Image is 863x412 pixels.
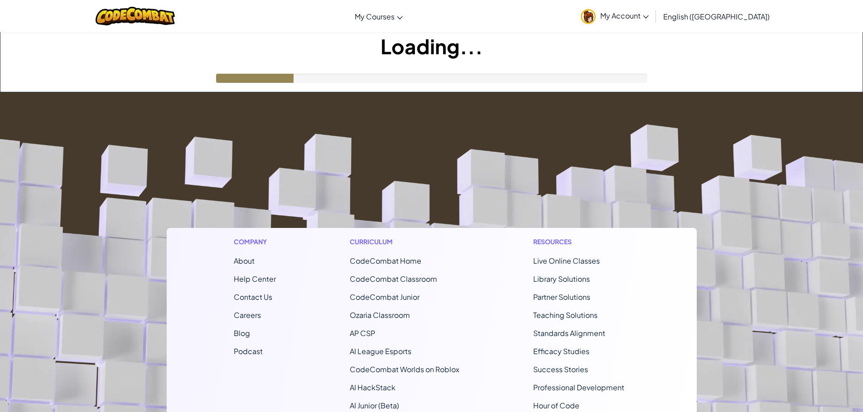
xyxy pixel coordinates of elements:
span: CodeCombat Home [350,256,421,265]
span: English ([GEOGRAPHIC_DATA]) [663,12,770,21]
a: AI League Esports [350,346,411,356]
a: Efficacy Studies [533,346,589,356]
a: Partner Solutions [533,292,590,302]
span: Contact Us [234,292,272,302]
a: Blog [234,328,250,338]
h1: Curriculum [350,237,459,246]
h1: Loading... [0,32,863,60]
a: CodeCombat Classroom [350,274,437,284]
a: Live Online Classes [533,256,600,265]
a: CodeCombat Worlds on Roblox [350,365,459,374]
a: Teaching Solutions [533,310,598,320]
img: CodeCombat logo [96,7,175,25]
a: Success Stories [533,365,588,374]
h1: Resources [533,237,630,246]
a: Library Solutions [533,274,590,284]
a: My Courses [350,4,407,28]
a: AP CSP [350,328,375,338]
a: CodeCombat Junior [350,292,419,302]
span: My Courses [355,12,395,21]
a: About [234,256,255,265]
img: avatar [581,9,596,24]
h1: Company [234,237,276,246]
a: My Account [576,2,653,30]
a: Ozaria Classroom [350,310,410,320]
span: My Account [600,11,649,20]
a: AI HackStack [350,383,395,392]
a: Hour of Code [533,401,579,410]
a: AI Junior (Beta) [350,401,399,410]
a: Standards Alignment [533,328,605,338]
a: Help Center [234,274,276,284]
a: English ([GEOGRAPHIC_DATA]) [659,4,774,28]
a: Professional Development [533,383,624,392]
a: Careers [234,310,261,320]
a: Podcast [234,346,263,356]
